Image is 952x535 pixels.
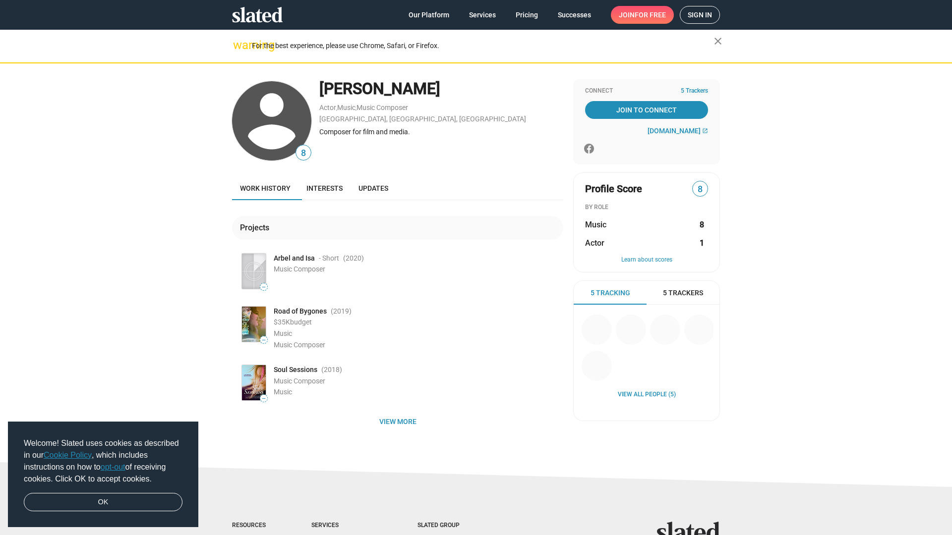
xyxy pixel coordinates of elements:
span: Successes [558,6,591,24]
a: Services [461,6,504,24]
span: Join [619,6,666,24]
div: Resources [232,522,272,530]
span: Music [274,329,292,337]
a: opt-out [101,463,125,471]
span: — [260,396,267,401]
span: Pricing [516,6,538,24]
a: Pricing [508,6,546,24]
span: 5 Trackers [663,288,703,298]
button: View more [232,413,563,430]
a: Interests [298,176,351,200]
div: Composer for film and media. [319,127,563,137]
mat-icon: close [712,35,724,47]
a: Actor [319,104,336,111]
mat-icon: open_in_new [702,128,708,134]
span: Join To Connect [587,101,706,119]
span: Services [469,6,496,24]
div: [PERSON_NAME] [319,78,563,100]
span: Soul Sessions [274,365,317,374]
a: Cookie Policy [44,451,92,459]
mat-icon: warning [233,39,245,51]
img: Poster: Soul Sessions [242,365,266,400]
span: [DOMAIN_NAME] [648,127,701,135]
strong: 1 [700,238,704,248]
span: , [336,106,337,111]
span: Road of Bygones [274,307,327,316]
span: $35K [274,318,290,326]
div: Services [311,522,378,530]
span: budget [290,318,312,326]
a: Joinfor free [611,6,674,24]
span: 5 Tracking [591,288,630,298]
span: — [260,337,267,343]
span: Music Composer [274,377,325,385]
a: View all People (5) [618,391,676,399]
a: Sign in [680,6,720,24]
span: View more [240,413,555,430]
span: 5 Trackers [681,87,708,95]
img: Poster: Road of Bygones [242,307,266,342]
span: Music [585,219,606,230]
div: Slated Group [417,522,485,530]
a: [DOMAIN_NAME] [648,127,708,135]
span: 8 [693,183,708,196]
span: Actor [585,238,604,248]
a: Work history [232,176,298,200]
span: Welcome! Slated uses cookies as described in our , which includes instructions on how to of recei... [24,437,182,485]
div: For the best experience, please use Chrome, Safari, or Firefox. [252,39,714,53]
a: Our Platform [401,6,457,24]
strong: 8 [700,219,704,230]
span: Profile Score [585,182,642,196]
span: for free [635,6,666,24]
span: (2018 ) [321,365,342,374]
button: Learn about scores [585,256,708,264]
span: — [260,284,267,290]
span: Music [274,388,292,396]
span: Work history [240,184,291,192]
a: Music [337,104,356,111]
span: Updates [358,184,388,192]
span: Arbel and Isa [274,254,315,263]
span: 8 [296,147,311,160]
span: (2019 ) [331,307,352,316]
a: Join To Connect [585,101,708,119]
div: BY ROLE [585,204,708,212]
span: - Short [319,254,339,263]
a: Updates [351,176,396,200]
a: dismiss cookie message [24,493,182,512]
span: (2020 ) [343,254,364,263]
span: Sign in [688,6,712,23]
span: Music Composer [274,265,325,273]
span: Music Composer [274,341,325,349]
a: Successes [550,6,599,24]
div: Connect [585,87,708,95]
a: Music Composer [357,104,408,111]
span: Our Platform [409,6,449,24]
span: Interests [306,184,343,192]
div: Projects [240,222,273,233]
a: [GEOGRAPHIC_DATA], [GEOGRAPHIC_DATA], [GEOGRAPHIC_DATA] [319,115,526,123]
div: cookieconsent [8,422,198,528]
span: , [356,106,357,111]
